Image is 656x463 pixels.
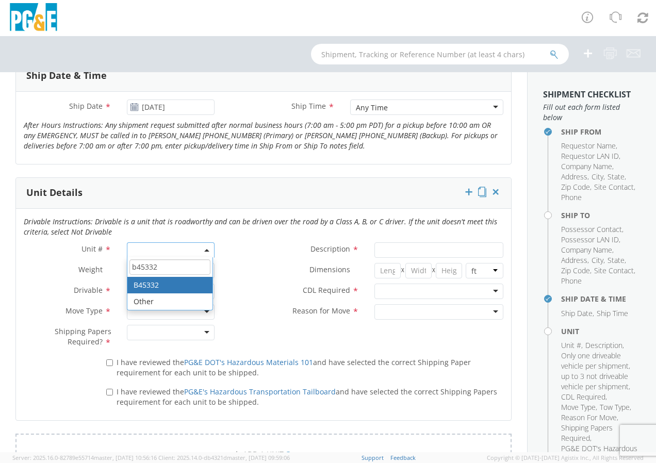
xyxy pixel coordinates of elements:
li: , [561,182,592,192]
li: , [561,151,620,161]
i: After Hours Instructions: Any shipment request submitted after normal business hours (7:00 am - 5... [24,120,498,151]
span: I have reviewed the and have selected the correct Shipping Paper requirement for each unit to be ... [117,357,471,377]
span: Unit # [561,340,581,350]
li: , [561,235,620,245]
span: Client: 2025.14.0-db4321d [158,454,290,461]
li: , [600,402,631,412]
span: State [608,255,625,265]
a: Feedback [390,454,416,461]
span: Ship Date [561,308,593,318]
input: Length [374,263,401,278]
li: , [561,172,589,182]
span: Requestor LAN ID [561,151,619,161]
li: , [561,351,638,392]
h3: Unit Details [26,188,83,198]
li: B45332 [127,277,212,293]
h4: Ship From [561,128,641,136]
i: Drivable Instructions: Drivable is a unit that is roadworthy and can be driven over the road by a... [24,217,497,237]
span: Weight [78,264,103,274]
span: X [401,263,405,278]
input: I have reviewed thePG&E's Hazardous Transportation Tailboardand have selected the correct Shippin... [106,389,113,395]
img: pge-logo-06675f144f4cfa6a6814.png [8,3,59,34]
li: , [561,392,607,402]
span: CDL Required [303,285,350,295]
span: Unit # [81,244,103,254]
span: Shipping Papers Required [561,423,613,443]
li: , [561,266,592,276]
span: Dimensions [309,264,350,274]
span: Ship Time [597,308,628,318]
span: Phone [561,192,582,202]
input: Shipment, Tracking or Reference Number (at least 4 chars) [311,44,569,64]
span: City [592,172,603,181]
li: , [592,172,605,182]
span: CDL Required [561,392,605,402]
span: Fill out each form listed below [543,102,641,123]
span: Company Name [561,161,612,171]
span: X [432,263,436,278]
span: Server: 2025.16.0-82789e55714 [12,454,157,461]
span: Possessor Contact [561,224,622,234]
span: Reason For Move [561,412,617,422]
span: Move Type [65,306,103,316]
a: PG&E DOT's Hazardous Materials 101 [184,357,313,367]
li: , [561,245,614,255]
span: Site Contact [594,266,634,275]
li: , [561,161,614,172]
span: Site Contact [594,182,634,192]
span: Move Type [561,402,596,412]
span: Copyright © [DATE]-[DATE] Agistix Inc., All Rights Reserved [487,454,644,462]
li: , [594,266,635,276]
span: Description [310,244,350,254]
span: Requestor Name [561,141,616,151]
li: , [608,172,626,182]
h4: Unit [561,327,641,335]
span: Ship Time [291,101,326,111]
li: Other [127,293,212,310]
span: Only one driveable vehicle per shipment, up to 3 not driveable vehicle per shipment [561,351,630,391]
li: , [561,141,617,151]
span: Tow Type [600,402,630,412]
span: I have reviewed the and have selected the correct Shipping Papers requirement for each unit to be... [117,387,497,407]
span: Ship Date [69,101,103,111]
span: Zip Code [561,266,590,275]
li: , [561,308,594,319]
li: , [608,255,626,266]
span: Shipping Papers Required? [55,326,111,346]
span: City [592,255,603,265]
span: Description [585,340,622,350]
li: , [561,255,589,266]
div: Any Time [356,103,388,113]
span: State [608,172,625,181]
a: Support [362,454,384,461]
li: , [592,255,605,266]
a: PG&E's Hazardous Transportation Tailboard [184,387,336,396]
li: , [594,182,635,192]
li: , [561,423,638,443]
span: Possessor LAN ID [561,235,619,244]
input: Width [405,263,432,278]
span: Phone [561,276,582,286]
li: , [561,402,597,412]
h3: Ship Date & Time [26,71,107,81]
h4: Ship Date & Time [561,295,641,303]
input: I have reviewed thePG&E DOT's Hazardous Materials 101and have selected the correct Shipping Paper... [106,359,113,366]
h4: Ship To [561,211,641,219]
span: Address [561,255,587,265]
span: Zip Code [561,182,590,192]
span: Drivable [74,285,103,295]
span: Company Name [561,245,612,255]
span: Address [561,172,587,181]
li: , [561,412,618,423]
li: , [561,340,583,351]
span: Reason for Move [292,306,350,316]
input: Height [436,263,462,278]
strong: Shipment Checklist [543,89,631,100]
li: , [585,340,624,351]
span: master, [DATE] 10:56:16 [94,454,157,461]
span: master, [DATE] 09:59:06 [227,454,290,461]
li: , [561,224,624,235]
